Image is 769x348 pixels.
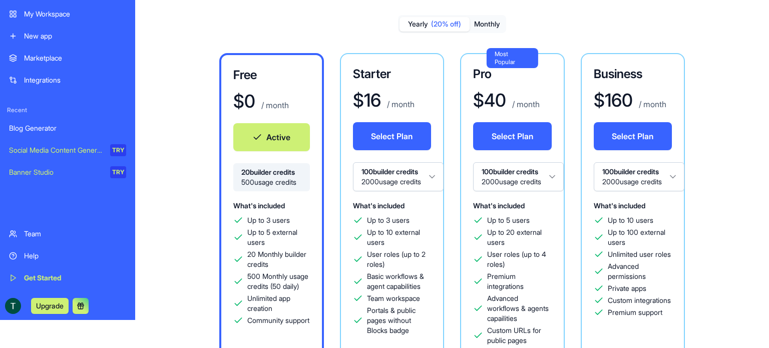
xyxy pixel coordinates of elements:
h1: $ 40 [473,90,506,110]
a: Get Started [3,268,132,288]
p: / month [259,99,289,111]
h1: $ 0 [233,91,255,111]
span: Team workspace [367,293,420,303]
span: Up to 3 users [247,215,290,225]
div: Integrations [24,75,126,85]
span: 500 usage credits [241,177,302,187]
span: Premium integrations [487,271,552,291]
span: Up to 5 external users [247,227,310,247]
span: What's included [594,201,645,210]
a: New app [3,26,132,46]
span: 20 builder credits [241,167,302,177]
div: Social Media Content Generator [9,145,103,155]
span: Up to 100 external users [608,227,672,247]
a: Banner StudioTRY [3,162,132,182]
span: Unlimited user roles [608,249,671,259]
a: Blog Generator [3,118,132,138]
span: Recent [3,106,132,114]
span: Custom integrations [608,295,671,305]
span: Up to 10 users [608,215,653,225]
span: (20% off) [431,19,461,29]
span: 20 Monthly builder credits [247,249,310,269]
span: Advanced workflows & agents capailities [487,293,552,323]
h1: $ 160 [594,90,633,110]
h3: Pro [473,66,552,82]
h1: $ 16 [353,90,381,110]
span: What's included [473,201,525,210]
span: Community support [247,315,309,325]
h3: Business [594,66,672,82]
a: My Workspace [3,4,132,24]
h3: Starter [353,66,432,82]
div: Help [24,251,126,261]
span: Advanced permissions [608,261,672,281]
a: Help [3,246,132,266]
img: ACg8ocKr-FuyXX6OhFMe-xkgB64w6KLXe8eXLlH0TyzbprXPLifrSQ=s96-c [5,298,21,314]
button: Yearly [400,17,470,32]
span: User roles (up to 4 roles) [487,249,552,269]
div: Most Popular [487,48,538,68]
p: / month [385,98,415,110]
button: Upgrade [31,298,69,314]
a: Integrations [3,70,132,90]
span: What's included [353,201,405,210]
span: Up to 3 users [367,215,410,225]
p: / month [510,98,540,110]
div: Banner Studio [9,167,103,177]
h3: Free [233,67,310,83]
div: Team [24,229,126,239]
span: Unlimited app creation [247,293,310,313]
span: Basic workflows & agent capabilities [367,271,432,291]
button: Select Plan [473,122,552,150]
div: TRY [110,166,126,178]
div: Get Started [24,273,126,283]
a: Team [3,224,132,244]
span: User roles (up to 2 roles) [367,249,432,269]
button: Select Plan [353,122,432,150]
span: Up to 5 users [487,215,530,225]
button: Active [233,123,310,151]
div: Blog Generator [9,123,126,133]
div: My Workspace [24,9,126,19]
div: Marketplace [24,53,126,63]
span: Custom URLs for public pages [487,325,552,345]
button: Monthly [470,17,505,32]
span: Private apps [608,283,646,293]
p: / month [637,98,666,110]
a: Marketplace [3,48,132,68]
div: TRY [110,144,126,156]
div: New app [24,31,126,41]
a: Upgrade [31,300,69,310]
span: Up to 10 external users [367,227,432,247]
span: Premium support [608,307,662,317]
a: Social Media Content GeneratorTRY [3,140,132,160]
span: 500 Monthly usage credits (50 daily) [247,271,310,291]
span: Portals & public pages without Blocks badge [367,305,432,335]
span: Up to 20 external users [487,227,552,247]
span: What's included [233,201,285,210]
button: Select Plan [594,122,672,150]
